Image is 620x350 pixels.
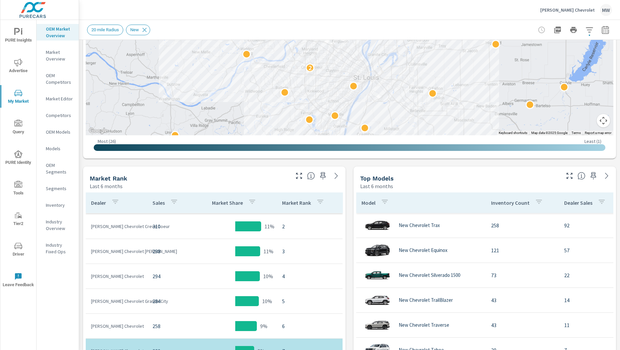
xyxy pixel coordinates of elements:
p: OEM Competitors [46,72,73,85]
span: Tools [2,181,34,197]
span: New [126,27,143,32]
span: 20 mile Radius [87,27,123,32]
p: OEM Models [46,129,73,135]
img: glamour [364,290,391,310]
div: MW [600,4,612,16]
p: Competitors [46,112,73,119]
p: Last 6 months [90,182,123,190]
span: Tier2 [2,211,34,228]
div: nav menu [0,20,36,295]
span: Market Rank shows you how you rank, in terms of sales, to other dealerships in your market. “Mark... [307,172,315,180]
p: [PERSON_NAME] Chevrolet [91,323,142,329]
img: glamour [364,215,391,235]
p: 2 [282,222,337,230]
p: 43 [491,296,554,304]
p: Market Rank [282,199,311,206]
p: 5 [282,297,337,305]
p: 11% [263,247,273,255]
h5: Market Rank [90,175,127,182]
p: Models [46,145,73,152]
div: OEM Market Overview [37,24,79,41]
p: Most ( 26 ) [98,138,116,144]
p: New Chevrolet Silverado 1500 [399,272,460,278]
a: See more details in report [601,171,612,181]
p: [PERSON_NAME] Chevrolet [PERSON_NAME] [91,248,142,255]
p: Dealer [91,199,106,206]
img: glamour [364,315,391,335]
p: 2 [308,64,312,72]
p: 73 [491,271,554,279]
a: Open this area in Google Maps (opens a new window) [87,127,109,135]
button: Print Report [567,23,580,37]
span: Leave Feedback [2,273,34,289]
div: OEM Models [37,127,79,137]
button: Keyboard shortcuts [499,131,527,135]
button: Make Fullscreen [294,171,304,181]
p: 294 [153,272,188,280]
p: [PERSON_NAME] Chevrolet Granite City [91,298,142,304]
p: 14 [564,296,619,304]
p: 121 [491,246,554,254]
p: Least ( 1 ) [584,138,601,144]
span: PURE Identity [2,150,34,167]
span: PURE Insights [2,28,34,44]
div: Segments [37,183,79,193]
button: Apply Filters [583,23,596,37]
p: 310 [153,222,188,230]
p: Market Overview [46,49,73,62]
p: 11 [564,321,619,329]
p: 43 [491,321,554,329]
img: glamour [364,265,391,285]
div: Market Overview [37,47,79,64]
span: My Market [2,89,34,105]
span: Find the biggest opportunities within your model lineup nationwide. [Source: Market registration ... [577,172,585,180]
p: 6 [282,322,337,330]
a: See more details in report [331,171,342,181]
p: OEM Market Overview [46,26,73,39]
p: New Chevrolet Trax [399,222,440,228]
p: [PERSON_NAME] Chevrolet [540,7,595,13]
p: OEM Segments [46,162,73,175]
p: Market Share [212,199,243,206]
p: Industry Fixed Ops [46,242,73,255]
p: 258 [153,322,188,330]
button: "Export Report to PDF" [551,23,564,37]
p: 10% [263,272,273,280]
p: Segments [46,185,73,192]
p: Dealer Sales [564,199,592,206]
p: 298 [153,247,188,255]
div: OEM Competitors [37,70,79,87]
button: Make Fullscreen [564,171,575,181]
p: 57 [564,246,619,254]
p: 10% [262,297,272,305]
p: New Chevrolet TrailBlazer [399,297,453,303]
span: Save this to your personalized report [318,171,328,181]
p: 284 [153,297,188,305]
p: Inventory [46,202,73,208]
h5: Top Models [360,175,394,182]
p: 3 [282,247,337,255]
p: Industry Overview [46,218,73,232]
p: [PERSON_NAME] Chevrolet Creve Coeur [91,223,142,230]
span: Save this to your personalized report [588,171,599,181]
p: 11% [264,222,274,230]
p: 92 [564,221,619,229]
div: Competitors [37,110,79,120]
p: New Chevrolet Traverse [399,322,449,328]
p: Market Editor [46,95,73,102]
div: Inventory [37,200,79,210]
div: Market Editor [37,94,79,104]
p: 22 [564,271,619,279]
a: Terms (opens in new tab) [571,131,581,135]
span: Map data ©2025 Google [531,131,568,135]
div: OEM Segments [37,160,79,177]
p: 258 [491,221,554,229]
p: Inventory Count [491,199,530,206]
div: Industry Overview [37,217,79,233]
img: Google [87,127,109,135]
p: Last 6 months [360,182,393,190]
a: Report a map error [585,131,611,135]
div: Models [37,144,79,154]
img: glamour [364,240,391,260]
span: Query [2,120,34,136]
